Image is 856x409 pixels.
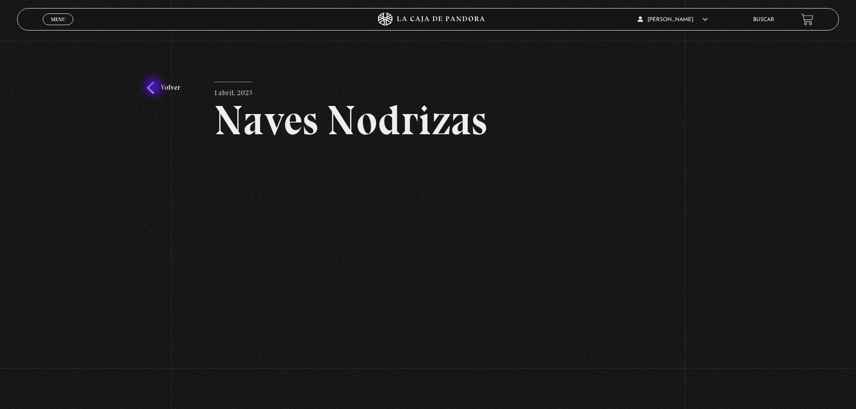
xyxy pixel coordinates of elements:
[147,82,180,94] a: Volver
[214,82,252,100] p: 1 abril, 2023
[214,100,642,141] h2: Naves Nodrizas
[51,17,66,22] span: Menu
[801,13,813,26] a: View your shopping cart
[638,17,708,22] span: [PERSON_NAME]
[753,17,774,22] a: Buscar
[48,24,69,31] span: Cerrar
